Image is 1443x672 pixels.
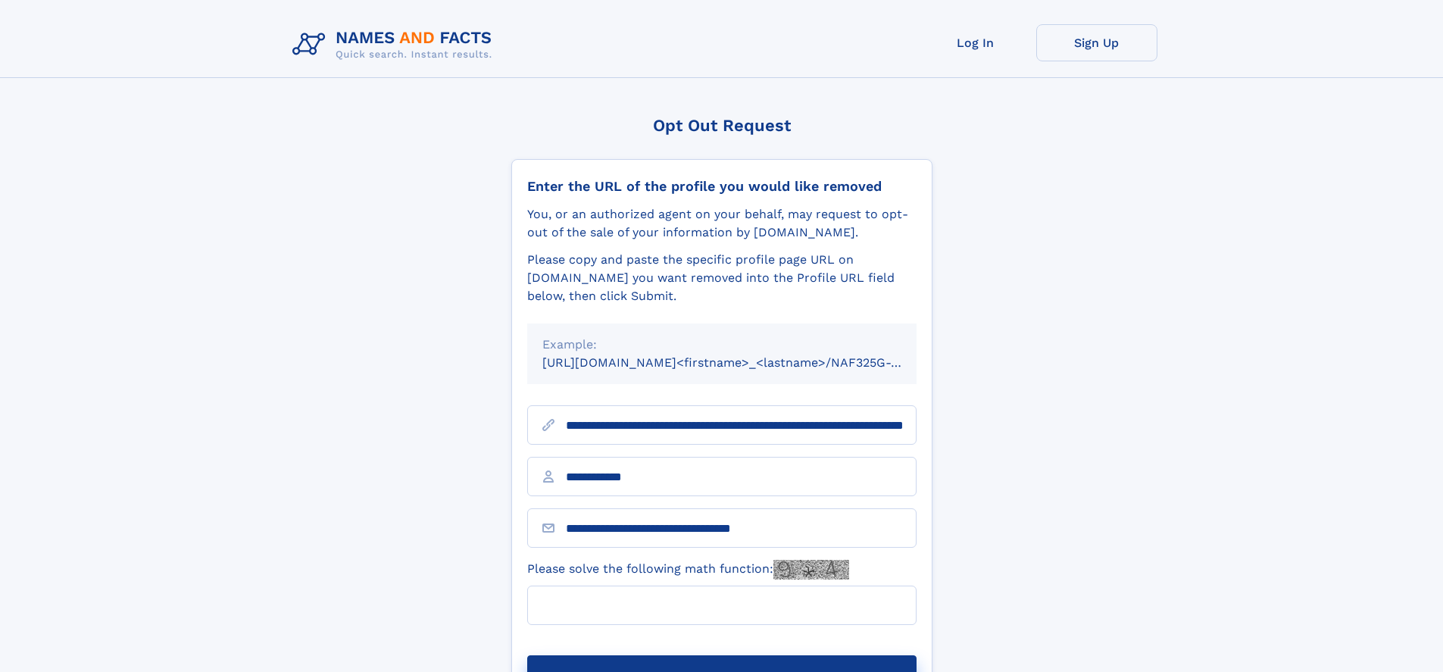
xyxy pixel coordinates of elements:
[542,355,945,370] small: [URL][DOMAIN_NAME]<firstname>_<lastname>/NAF325G-xxxxxxxx
[915,24,1036,61] a: Log In
[527,560,849,580] label: Please solve the following math function:
[511,116,932,135] div: Opt Out Request
[1036,24,1157,61] a: Sign Up
[286,24,504,65] img: Logo Names and Facts
[527,205,917,242] div: You, or an authorized agent on your behalf, may request to opt-out of the sale of your informatio...
[527,178,917,195] div: Enter the URL of the profile you would like removed
[542,336,901,354] div: Example:
[527,251,917,305] div: Please copy and paste the specific profile page URL on [DOMAIN_NAME] you want removed into the Pr...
